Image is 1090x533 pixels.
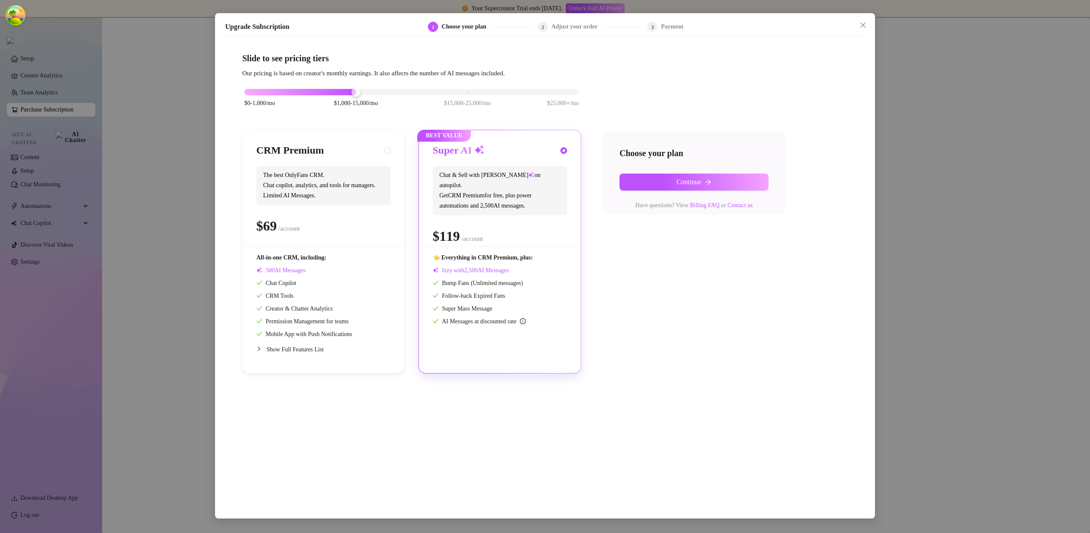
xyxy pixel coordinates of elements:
[432,24,434,30] span: 1
[542,24,544,30] span: 2
[256,318,349,325] span: Permission Management for teams
[256,293,293,299] span: CRM Tools
[444,99,491,108] span: $15,000-25,000/mo
[256,305,333,312] span: Creator & Chatter Analytics
[433,318,439,324] span: check
[856,18,870,32] button: Close
[7,7,24,24] button: Open Tanstack query devtools
[547,99,579,108] span: $25,000+/mo
[256,318,262,324] span: check
[620,174,769,191] button: Continuearrow-right
[433,166,567,215] span: Chat & Sell with [PERSON_NAME] on autopilot. Get CRM Premium for free, plus power automations and...
[256,305,262,311] span: check
[442,318,526,325] span: AI Messages at discounted rate
[433,293,439,299] span: check
[417,130,471,142] span: BEST VALUE
[433,305,439,311] span: check
[620,147,769,159] h4: Choose your plan
[225,22,290,32] h5: Upgrade Subscription
[433,254,533,261] span: 👈 Everything in CRM Premium, plus:
[256,280,262,286] span: check
[690,202,719,208] a: Billing FAQ
[278,225,300,232] span: /account
[661,22,683,32] div: Payment
[256,331,352,337] span: Mobile App with Push Notifications
[267,346,324,353] span: Show Full Features List
[433,280,439,286] span: check
[551,22,603,32] div: Adjust your order
[433,144,485,157] h3: Super AI
[860,22,866,29] span: close
[856,22,870,29] span: Close
[433,228,460,244] span: $
[727,202,753,208] a: Contact us
[635,202,753,208] span: Have questions? View or
[433,280,523,286] span: Bump Fans (Unlimited messages)
[442,22,491,32] div: Choose your plan
[256,267,306,274] span: AI Messages
[677,178,702,186] span: Continue
[244,99,275,108] span: $0-1,000/mo
[651,24,654,30] span: 3
[462,235,483,242] span: /account
[256,293,262,299] span: check
[256,218,277,234] span: $
[242,52,848,64] h4: Slide to see pricing tiers
[433,305,492,312] span: Super Mass Message
[256,346,261,351] span: collapsed
[256,339,391,359] div: Show Full Features List
[334,99,378,108] span: $1,000-15,000/mo
[256,166,391,205] span: The best OnlyFans CRM. Chat copilot, analytics, and tools for managers. Limited AI Messages.
[705,179,711,185] span: arrow-right
[256,144,324,157] h3: CRM Premium
[256,254,327,261] span: All-in-one CRM, including:
[433,267,509,274] span: Izzy with AI Messages
[256,331,262,337] span: check
[520,318,526,324] span: info-circle
[256,280,296,286] span: Chat Copilot
[242,70,505,77] span: Our pricing is based on creator's monthly earnings. It also affects the number of AI messages inc...
[433,293,505,299] span: Follow-back Expired Fans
